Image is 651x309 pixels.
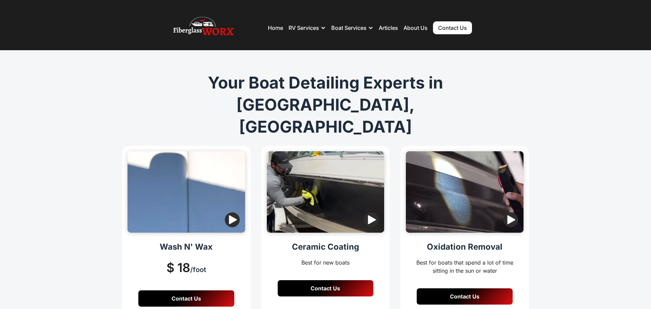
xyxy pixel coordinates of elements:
div: Wash N' Wax [160,241,213,253]
img: Fiberglass WorX – RV Repair, RV Roof & RV Detailing [173,14,234,41]
a: Contact Us [138,290,234,307]
div: Oxidation Removal [427,241,502,253]
div: Boat Services [331,18,373,38]
div: Ceramic Coating [292,241,359,253]
div: RV Services [289,18,326,38]
a: Home [268,24,283,31]
h3: Best for new boats [301,258,350,267]
img: Play video [364,212,379,227]
img: Play video [503,212,518,227]
h3: $ 18 [166,258,206,277]
a: Articles [379,24,398,31]
h1: Your Boat Detailing Experts in [GEOGRAPHIC_DATA], [GEOGRAPHIC_DATA] [195,72,456,138]
div: Boat Services [331,24,367,31]
h3: Best for boats that spend a lot of time sitting in the sun or water [411,258,518,275]
div: RV Services [289,24,319,31]
a: About Us [403,24,428,31]
a: Contact Us [417,288,513,305]
a: Contact Us [278,280,374,296]
span: /foot [190,266,206,274]
img: Play video [225,212,240,227]
a: Contact Us [433,21,472,34]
